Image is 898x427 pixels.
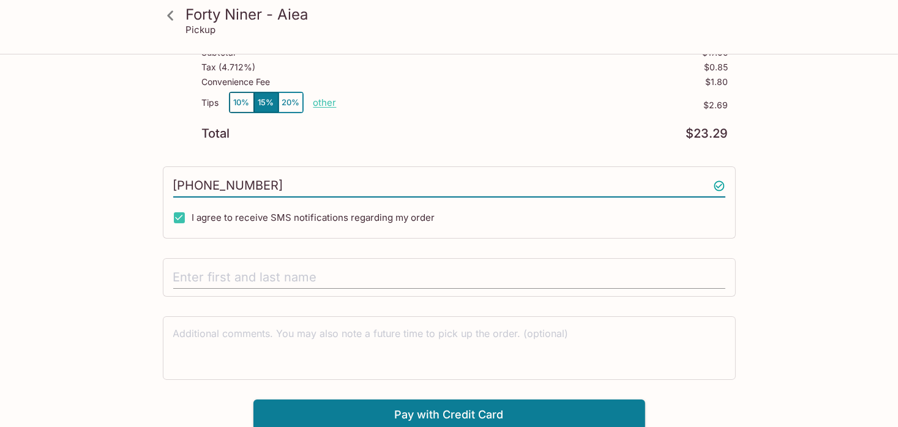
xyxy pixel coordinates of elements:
[202,128,230,139] p: Total
[705,62,728,72] p: $0.85
[686,128,728,139] p: $23.29
[337,100,728,110] p: $2.69
[202,98,219,108] p: Tips
[173,266,725,289] input: Enter first and last name
[202,77,271,87] p: Convenience Fee
[254,92,279,113] button: 15%
[279,92,303,113] button: 20%
[186,5,733,24] h3: Forty Niner - Aiea
[313,97,337,108] button: other
[202,62,256,72] p: Tax ( 4.712% )
[706,77,728,87] p: $1.80
[173,174,725,198] input: Enter phone number
[186,24,216,35] p: Pickup
[230,92,254,113] button: 10%
[192,212,435,223] span: I agree to receive SMS notifications regarding my order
